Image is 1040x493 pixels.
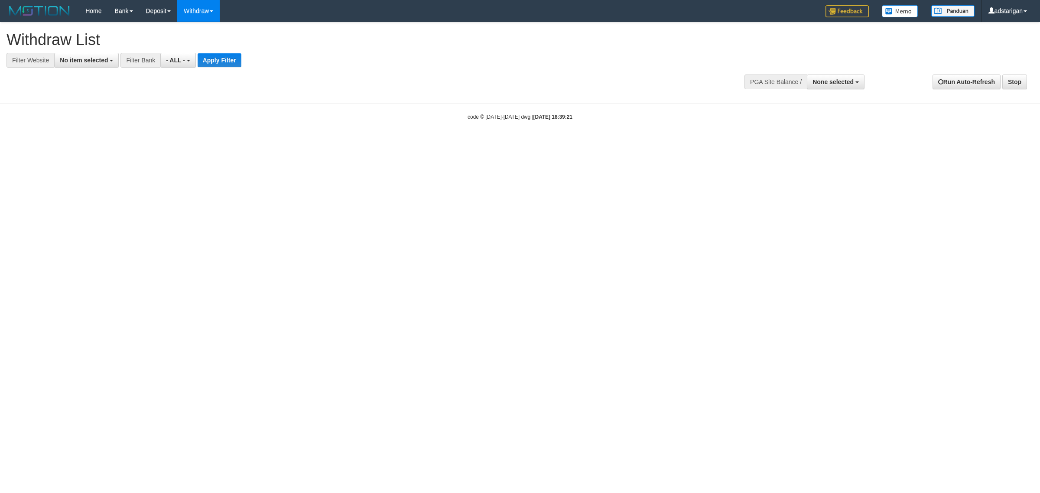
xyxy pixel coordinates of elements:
[812,78,854,85] span: None selected
[198,53,241,67] button: Apply Filter
[6,31,685,49] h1: Withdraw List
[533,114,572,120] strong: [DATE] 18:39:21
[54,53,119,68] button: No item selected
[166,57,185,64] span: - ALL -
[931,5,975,17] img: panduan.png
[6,53,54,68] div: Filter Website
[60,57,108,64] span: No item selected
[468,114,572,120] small: code © [DATE]-[DATE] dwg |
[933,75,1001,89] a: Run Auto-Refresh
[1002,75,1027,89] a: Stop
[6,4,72,17] img: MOTION_logo.png
[160,53,195,68] button: - ALL -
[744,75,807,89] div: PGA Site Balance /
[825,5,869,17] img: Feedback.jpg
[807,75,864,89] button: None selected
[882,5,918,17] img: Button%20Memo.svg
[120,53,160,68] div: Filter Bank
